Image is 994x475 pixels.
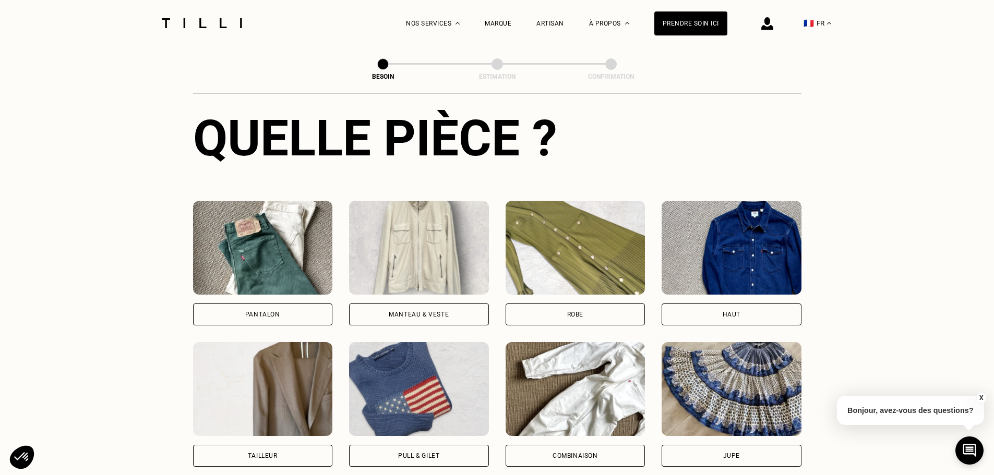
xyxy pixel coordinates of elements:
a: Marque [485,20,511,27]
div: Tailleur [248,453,278,459]
img: Menu déroulant à propos [625,22,629,25]
div: Pull & gilet [398,453,439,459]
div: Haut [723,311,740,318]
img: Menu déroulant [456,22,460,25]
div: Confirmation [559,73,663,80]
div: Quelle pièce ? [193,109,801,167]
div: Combinaison [553,453,598,459]
img: Tilli retouche votre Pantalon [193,201,333,295]
div: Robe [567,311,583,318]
div: Manteau & Veste [389,311,449,318]
a: Prendre soin ici [654,11,727,35]
img: Tilli retouche votre Manteau & Veste [349,201,489,295]
p: Bonjour, avez-vous des questions? [837,396,984,425]
div: Estimation [445,73,549,80]
span: 🇫🇷 [804,18,814,28]
div: Besoin [331,73,435,80]
img: Tilli retouche votre Pull & gilet [349,342,489,436]
img: Tilli retouche votre Haut [662,201,801,295]
img: Tilli retouche votre Robe [506,201,645,295]
img: Logo du service de couturière Tilli [158,18,246,28]
div: Jupe [723,453,740,459]
div: Pantalon [245,311,280,318]
img: Tilli retouche votre Jupe [662,342,801,436]
img: icône connexion [761,17,773,30]
img: Tilli retouche votre Combinaison [506,342,645,436]
a: Artisan [536,20,564,27]
img: menu déroulant [827,22,831,25]
button: X [976,392,986,404]
img: Tilli retouche votre Tailleur [193,342,333,436]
